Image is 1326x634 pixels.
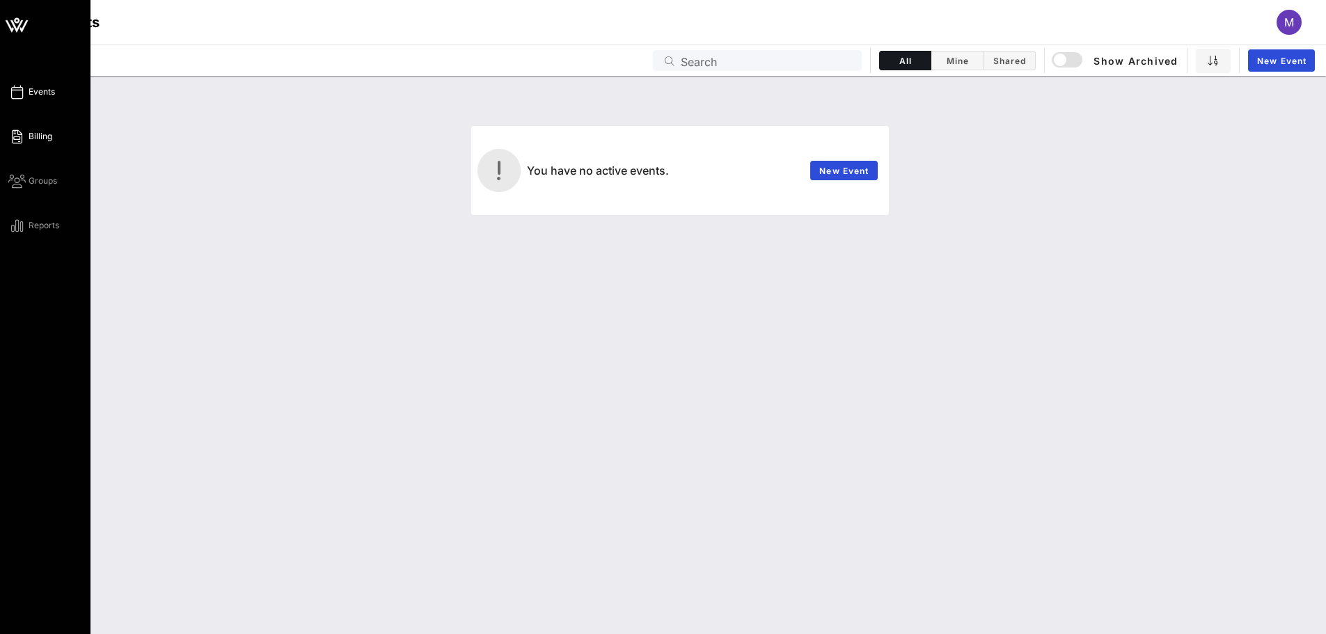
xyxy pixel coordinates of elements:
[819,166,869,176] span: New Event
[8,84,55,100] a: Events
[8,173,57,189] a: Groups
[29,219,59,232] span: Reports
[940,56,974,66] span: Mine
[1256,56,1307,66] span: New Event
[888,56,922,66] span: All
[8,217,59,234] a: Reports
[1284,15,1294,29] span: M
[992,56,1027,66] span: Shared
[810,161,878,180] a: New Event
[931,51,984,70] button: Mine
[8,128,52,145] a: Billing
[29,175,57,187] span: Groups
[1054,52,1178,69] span: Show Archived
[29,86,55,98] span: Events
[1248,49,1315,72] a: New Event
[29,130,52,143] span: Billing
[527,164,669,177] span: You have no active events.
[1277,10,1302,35] div: M
[984,51,1036,70] button: Shared
[1053,48,1178,73] button: Show Archived
[879,51,931,70] button: All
